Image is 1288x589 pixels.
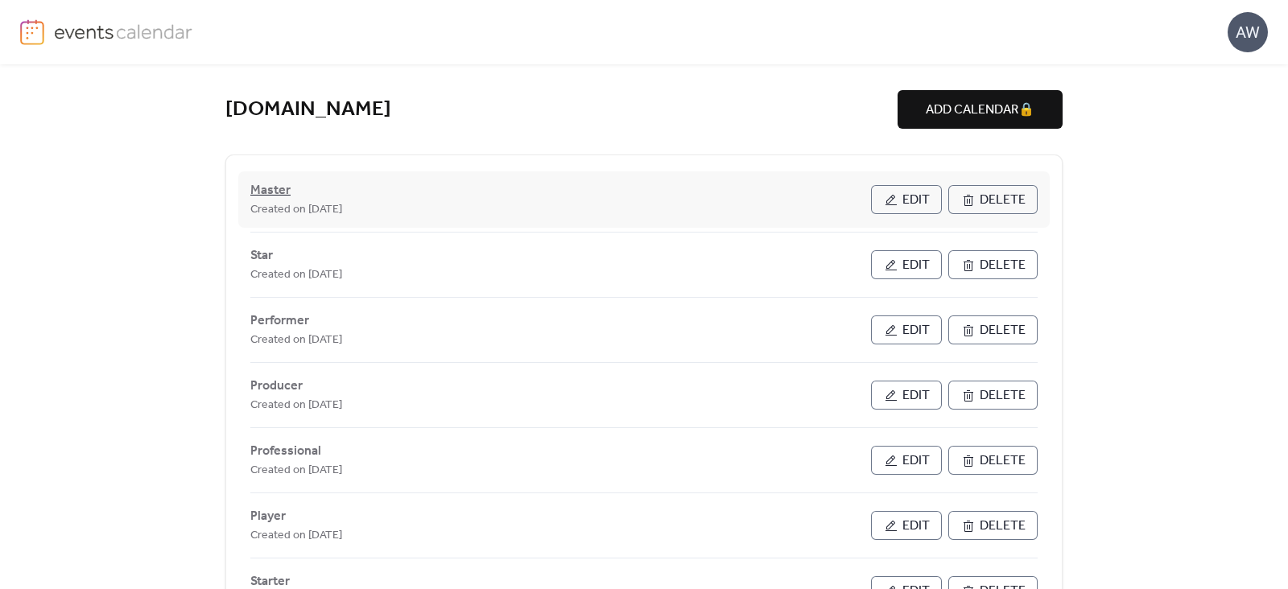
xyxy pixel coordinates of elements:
button: Edit [871,511,942,540]
span: Created on [DATE] [250,266,342,285]
span: Delete [980,386,1026,406]
a: Performer [250,316,309,325]
span: Created on [DATE] [250,461,342,480]
button: Delete [948,315,1038,344]
button: Delete [948,446,1038,475]
span: Edit [902,386,930,406]
span: Edit [902,451,930,471]
span: Edit [902,321,930,340]
span: Created on [DATE] [250,396,342,415]
span: Performer [250,311,309,331]
span: Professional [250,442,321,461]
span: Created on [DATE] [250,200,342,220]
div: AW [1228,12,1268,52]
button: Delete [948,185,1038,214]
button: Delete [948,250,1038,279]
a: Starter [250,577,290,586]
button: Delete [948,511,1038,540]
button: Edit [871,185,942,214]
a: [DOMAIN_NAME] [225,97,391,123]
span: Edit [902,517,930,536]
span: Delete [980,191,1026,210]
a: Player [250,512,286,521]
a: Master [250,186,291,196]
a: Star [250,251,273,260]
span: Edit [902,256,930,275]
span: Delete [980,321,1026,340]
button: Delete [948,381,1038,410]
button: Edit [871,315,942,344]
button: Edit [871,381,942,410]
span: Delete [980,517,1026,536]
span: Master [250,181,291,200]
img: logo-type [54,19,193,43]
span: Delete [980,451,1026,471]
span: Player [250,507,286,526]
img: logo [20,19,44,45]
button: Edit [871,250,942,279]
span: Delete [980,256,1026,275]
span: Created on [DATE] [250,331,342,350]
a: Professional [250,447,321,455]
span: Star [250,246,273,266]
span: Edit [902,191,930,210]
span: Created on [DATE] [250,526,342,546]
span: Producer [250,377,303,396]
button: Edit [871,446,942,475]
a: Producer [250,381,303,390]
